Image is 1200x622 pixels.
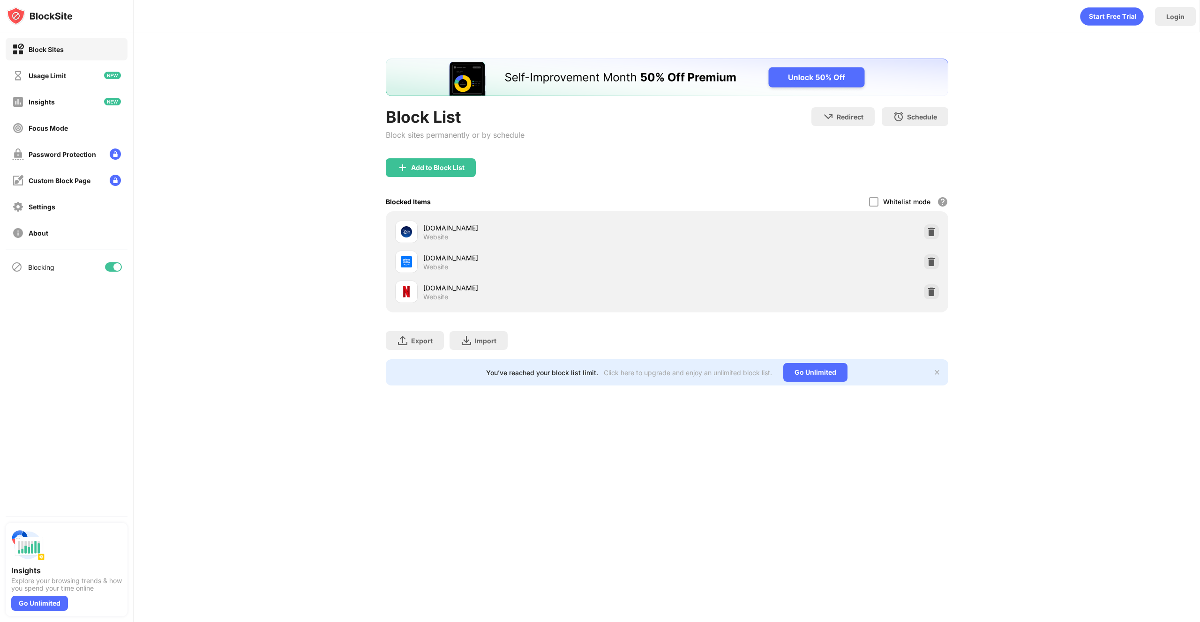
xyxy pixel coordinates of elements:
div: [DOMAIN_NAME] [423,223,667,233]
div: Login [1166,13,1185,21]
div: Click here to upgrade and enjoy an unlimited block list. [604,369,772,377]
div: Block List [386,107,525,126]
img: push-insights.svg [11,528,45,562]
div: Website [423,293,448,301]
img: about-off.svg [12,227,24,239]
div: Whitelist mode [883,198,930,206]
div: [DOMAIN_NAME] [423,253,667,263]
div: Blocked Items [386,198,431,206]
img: password-protection-off.svg [12,148,24,160]
div: Website [423,263,448,271]
div: Settings [29,203,55,211]
div: Block sites permanently or by schedule [386,130,525,140]
iframe: Banner [386,59,948,96]
div: You’ve reached your block list limit. [486,369,598,377]
div: Insights [29,98,55,106]
div: Block Sites [29,45,64,53]
div: animation [1080,7,1144,26]
img: x-button.svg [933,369,941,376]
img: logo-blocksite.svg [7,7,73,25]
img: insights-off.svg [12,96,24,108]
img: new-icon.svg [104,72,121,79]
div: Explore your browsing trends & how you spend your time online [11,577,122,592]
img: block-on.svg [12,44,24,55]
img: favicons [401,286,412,297]
img: customize-block-page-off.svg [12,175,24,186]
div: Import [475,337,496,345]
div: [DOMAIN_NAME] [423,283,667,293]
img: focus-off.svg [12,122,24,134]
div: Website [423,233,448,241]
div: Password Protection [29,150,96,158]
img: favicons [401,256,412,267]
div: Export [411,337,433,345]
div: Redirect [837,113,863,121]
div: Custom Block Page [29,177,90,185]
div: Focus Mode [29,124,68,132]
img: time-usage-off.svg [12,70,24,81]
div: Usage Limit [29,72,66,80]
img: lock-menu.svg [110,175,121,186]
div: About [29,229,48,237]
img: new-icon.svg [104,98,121,105]
img: blocking-icon.svg [11,261,22,273]
div: Insights [11,566,122,575]
div: Blocking [28,263,54,271]
div: Go Unlimited [783,363,847,382]
div: Add to Block List [411,164,465,171]
img: favicons [401,226,412,237]
div: Schedule [907,113,937,121]
img: lock-menu.svg [110,148,121,160]
img: settings-off.svg [12,201,24,213]
div: Go Unlimited [11,596,68,611]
